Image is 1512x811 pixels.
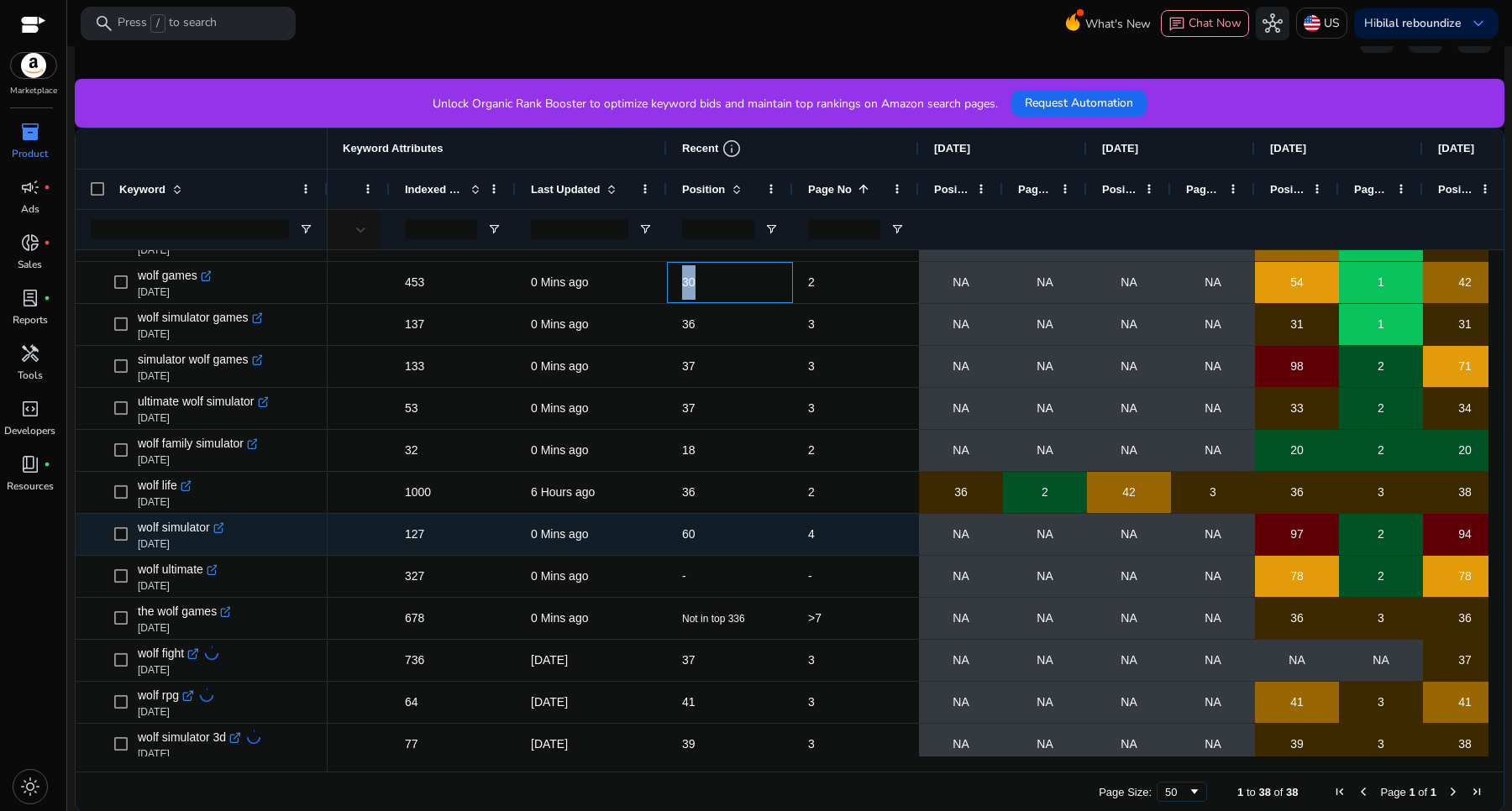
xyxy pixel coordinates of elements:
[1205,559,1221,594] span: NA
[808,219,880,239] input: Page No Filter Input
[1289,643,1305,678] span: NA
[1418,786,1427,798] span: of
[1378,727,1384,761] span: 3
[138,453,257,467] p: [DATE]
[11,53,56,78] img: amazon.svg
[1290,685,1304,719] span: 41
[1458,685,1472,719] span: 41
[12,146,48,161] p: Product
[1458,391,1472,426] span: 34
[138,557,203,581] span: wolf ultimate
[1458,349,1472,384] span: 71
[1205,643,1221,678] span: NA
[1378,349,1384,384] span: 2
[934,183,969,196] span: Position
[1122,475,1136,510] span: 42
[1446,785,1460,798] div: Next Page
[1256,7,1289,40] button: hub
[1121,265,1137,300] span: NA
[808,401,815,415] span: 3
[1037,517,1053,552] span: NA
[808,695,815,709] span: 3
[531,569,588,583] span: 0 Mins ago
[531,219,628,239] input: Last Updated Filter Input
[1258,786,1270,798] span: 38
[1205,391,1221,426] span: NA
[405,485,431,499] span: 1000
[1380,786,1405,798] span: Page
[531,401,588,415] span: 0 Mins ago
[1037,307,1053,342] span: NA
[4,423,55,438] p: Developers
[722,139,742,159] span: info
[1037,685,1053,719] span: NA
[138,537,223,551] p: [DATE]
[1458,727,1472,761] span: 38
[934,142,970,154] span: [DATE]
[405,737,418,751] span: 77
[531,359,588,373] span: 0 Mins ago
[138,474,177,497] span: wolf life
[682,183,725,196] span: Position
[1270,183,1305,196] span: Position
[1102,142,1138,154] span: [DATE]
[1290,349,1304,384] span: 98
[150,14,165,33] span: /
[1378,265,1384,300] span: 1
[953,391,969,426] span: NA
[405,569,424,583] span: 327
[138,348,249,371] span: simulator wolf games
[1042,475,1048,510] span: 2
[1205,433,1221,468] span: NA
[953,643,969,678] span: NA
[1270,142,1306,154] span: [DATE]
[808,183,852,196] span: Page No
[531,275,588,289] span: 0 Mins ago
[138,432,244,455] span: wolf family simulator
[1161,10,1249,37] button: chatChat Now
[953,349,969,384] span: NA
[138,747,261,761] p: [DATE]
[808,737,815,751] span: 3
[20,343,40,364] span: handyman
[953,601,969,636] span: NA
[682,613,745,625] span: Not in top 336
[138,369,262,383] p: [DATE]
[1274,786,1284,798] span: of
[682,527,696,541] span: 60
[44,461,50,468] span: fiber_manual_record
[1121,391,1137,426] span: NA
[44,184,50,191] span: fiber_manual_record
[405,527,424,541] span: 127
[138,663,219,677] p: [DATE]
[531,611,588,625] span: 0 Mins ago
[138,515,210,539] span: wolf simulator
[682,485,696,499] span: 36
[1018,183,1053,196] span: Page No
[1458,601,1472,636] span: 36
[1458,475,1472,510] span: 38
[138,285,211,299] p: [DATE]
[20,233,40,253] span: donut_small
[954,475,968,510] span: 36
[138,725,226,749] span: wolf simulator 3d
[1237,786,1243,798] span: 1
[20,399,40,419] span: code_blocks
[20,777,40,797] span: light_mode
[953,307,969,342] span: NA
[1157,782,1207,802] div: Page Size
[44,295,50,301] span: fiber_manual_record
[682,653,696,667] span: 37
[1121,349,1137,384] span: NA
[1025,94,1133,112] span: Request Automation
[1205,307,1221,342] span: NA
[1378,391,1384,426] span: 2
[405,695,418,709] span: 64
[682,359,696,373] span: 37
[1247,786,1256,798] span: to
[138,683,179,707] span: wolf rpg
[531,653,568,667] span: [DATE]
[1470,785,1483,798] div: Last Page
[91,219,289,239] input: Keyword Filter Input
[953,559,969,594] span: NA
